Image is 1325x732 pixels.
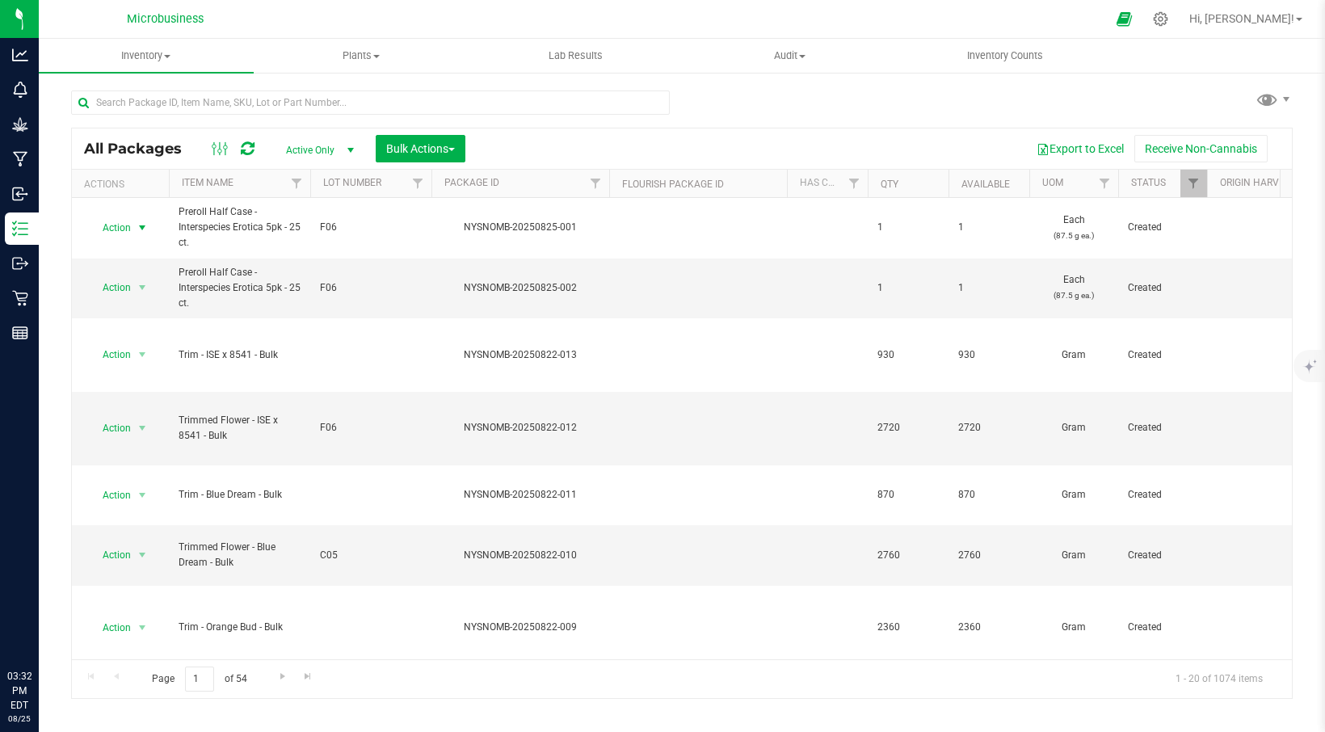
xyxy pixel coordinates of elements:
[583,170,609,197] a: Filter
[1128,548,1197,563] span: Created
[1128,420,1197,435] span: Created
[12,82,28,98] inline-svg: Monitoring
[182,177,233,188] a: Item Name
[1128,620,1197,635] span: Created
[405,170,431,197] a: Filter
[7,713,32,725] p: 08/25
[132,544,153,566] span: select
[12,186,28,202] inline-svg: Inbound
[877,487,939,503] span: 870
[179,347,301,363] span: Trim - ISE x 8541 - Bulk
[877,280,939,296] span: 1
[39,39,254,73] a: Inventory
[179,413,301,444] span: Trimmed Flower - ISE x 8541 - Bulk
[945,48,1065,63] span: Inventory Counts
[138,667,260,692] span: Page of 54
[1128,347,1197,363] span: Created
[527,48,625,63] span: Lab Results
[958,487,1020,503] span: 870
[958,347,1020,363] span: 930
[88,616,132,639] span: Action
[1180,170,1207,197] a: Filter
[179,487,301,503] span: Trim - Blue Dream - Bulk
[1150,11,1171,27] div: Manage settings
[1092,170,1118,197] a: Filter
[1128,220,1197,235] span: Created
[16,603,65,651] iframe: Resource center
[88,343,132,366] span: Action
[429,347,612,363] div: NYSNOMB-20250822-013
[1039,420,1108,435] span: Gram
[429,548,612,563] div: NYSNOMB-20250822-010
[1039,620,1108,635] span: Gram
[132,616,153,639] span: select
[1189,12,1294,25] span: Hi, [PERSON_NAME]!
[12,151,28,167] inline-svg: Manufacturing
[132,343,153,366] span: select
[1039,347,1108,363] span: Gram
[877,347,939,363] span: 930
[1039,487,1108,503] span: Gram
[958,280,1020,296] span: 1
[958,420,1020,435] span: 2720
[88,484,132,507] span: Action
[1163,667,1276,691] span: 1 - 20 of 1074 items
[386,142,455,155] span: Bulk Actions
[39,48,254,63] span: Inventory
[132,276,153,299] span: select
[877,620,939,635] span: 2360
[179,540,301,570] span: Trimmed Flower - Blue Dream - Bulk
[254,39,469,73] a: Plants
[444,177,499,188] a: Package ID
[12,47,28,63] inline-svg: Analytics
[7,669,32,713] p: 03:32 PM EDT
[12,325,28,341] inline-svg: Reports
[898,39,1113,73] a: Inventory Counts
[88,544,132,566] span: Action
[88,417,132,440] span: Action
[132,484,153,507] span: select
[877,220,939,235] span: 1
[787,170,868,198] th: Has COA
[1128,280,1197,296] span: Created
[429,420,612,435] div: NYSNOMB-20250822-012
[12,255,28,271] inline-svg: Outbound
[88,276,132,299] span: Action
[1106,3,1142,35] span: Open Ecommerce Menu
[683,39,898,73] a: Audit
[88,217,132,239] span: Action
[684,48,897,63] span: Audit
[429,220,612,235] div: NYSNOMB-20250825-001
[1220,177,1302,188] a: Origin Harvests
[429,280,612,296] div: NYSNOMB-20250825-002
[297,667,320,688] a: Go to the last page
[1039,228,1108,243] p: (87.5 g ea.)
[958,548,1020,563] span: 2760
[271,667,294,688] a: Go to the next page
[1039,548,1108,563] span: Gram
[323,177,381,188] a: Lot Number
[84,140,198,158] span: All Packages
[320,280,422,296] span: F06
[1039,212,1108,243] span: Each
[376,135,465,162] button: Bulk Actions
[1128,487,1197,503] span: Created
[429,487,612,503] div: NYSNOMB-20250822-011
[320,220,422,235] span: F06
[429,620,612,635] div: NYSNOMB-20250822-009
[958,220,1020,235] span: 1
[12,116,28,133] inline-svg: Grow
[84,179,162,190] div: Actions
[961,179,1010,190] a: Available
[12,221,28,237] inline-svg: Inventory
[841,170,868,197] a: Filter
[132,217,153,239] span: select
[185,667,214,692] input: 1
[132,417,153,440] span: select
[1039,288,1108,303] p: (87.5 g ea.)
[468,39,683,73] a: Lab Results
[881,179,898,190] a: Qty
[179,265,301,312] span: Preroll Half Case - Interspecies Erotica 5pk - 25 ct.
[1042,177,1063,188] a: UOM
[1039,272,1108,303] span: Each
